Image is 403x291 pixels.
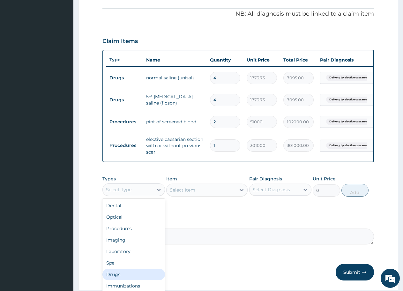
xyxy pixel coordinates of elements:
td: pint of screened blood [143,115,207,128]
label: Item [166,176,177,182]
td: Procedures [106,140,143,151]
th: Pair Diagnosis [317,54,387,66]
h3: Claim Items [102,38,138,45]
td: 5% [MEDICAL_DATA] saline (fidson) [143,90,207,109]
th: Total Price [280,54,317,66]
td: normal saline (unisal) [143,71,207,84]
div: Dental [102,200,165,211]
div: Imaging [102,234,165,246]
th: Unit Price [243,54,280,66]
div: Select Diagnosis [253,186,290,193]
div: Chat with us now [33,36,107,44]
button: Add [341,184,369,197]
span: Delivery by elective caesarean... [326,75,374,81]
label: Pair Diagnosis [249,176,282,182]
button: Submit [336,264,374,280]
div: Optical [102,211,165,223]
textarea: Type your message and hit 'Enter' [3,174,122,196]
td: Drugs [106,94,143,106]
p: NB: All diagnosis must be linked to a claim item [102,10,374,18]
label: Types [102,176,116,182]
img: d_794563401_company_1708531726252_794563401 [12,32,26,48]
td: Procedures [106,116,143,128]
div: Procedures [102,223,165,234]
span: Delivery by elective caesarean... [326,119,374,125]
span: We're online! [37,80,88,145]
td: elective caesarian section with or without previous scar [143,133,207,158]
div: Drugs [102,269,165,280]
label: Comment [102,220,374,225]
span: Delivery by elective caesarean... [326,142,374,149]
label: Unit Price [313,176,336,182]
div: Minimize live chat window [105,3,120,18]
th: Quantity [207,54,243,66]
div: Select Type [106,186,131,193]
div: Spa [102,257,165,269]
th: Name [143,54,207,66]
th: Type [106,54,143,66]
div: Laboratory [102,246,165,257]
span: Delivery by elective caesarean... [326,97,374,103]
td: Drugs [106,72,143,84]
